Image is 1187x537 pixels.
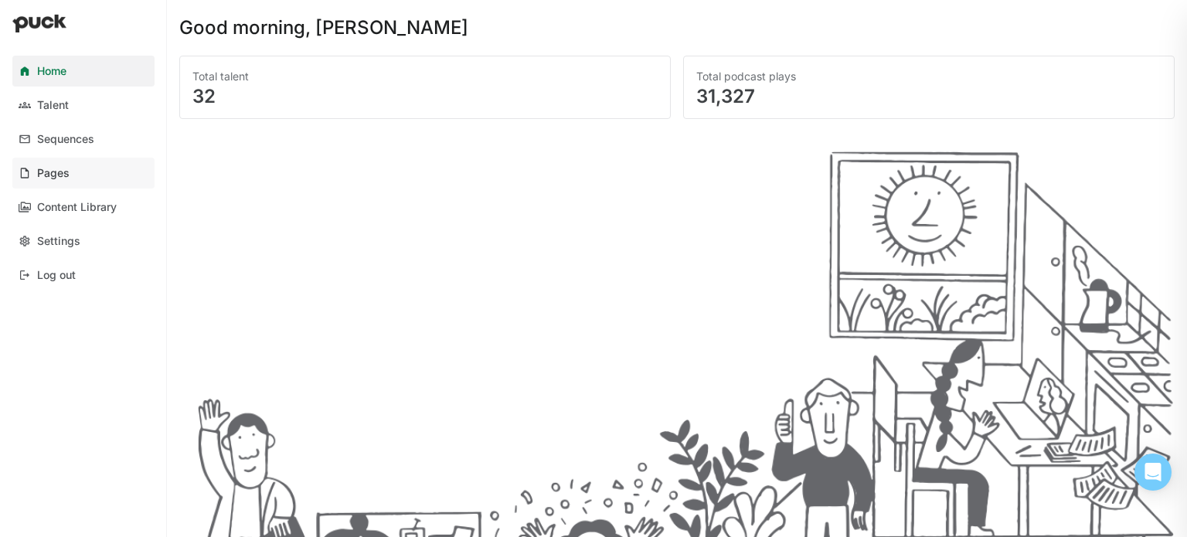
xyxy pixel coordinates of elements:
[37,167,70,180] div: Pages
[1134,454,1172,491] div: Open Intercom Messenger
[37,65,66,78] div: Home
[37,133,94,146] div: Sequences
[192,87,658,106] div: 32
[37,99,69,112] div: Talent
[12,158,155,189] a: Pages
[12,192,155,223] a: Content Library
[12,90,155,121] a: Talent
[696,87,1161,106] div: 31,327
[179,19,468,37] div: Good morning, [PERSON_NAME]
[37,201,117,214] div: Content Library
[696,69,1161,84] div: Total podcast plays
[37,269,76,282] div: Log out
[12,56,155,87] a: Home
[37,235,80,248] div: Settings
[12,124,155,155] a: Sequences
[12,226,155,257] a: Settings
[192,69,658,84] div: Total talent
